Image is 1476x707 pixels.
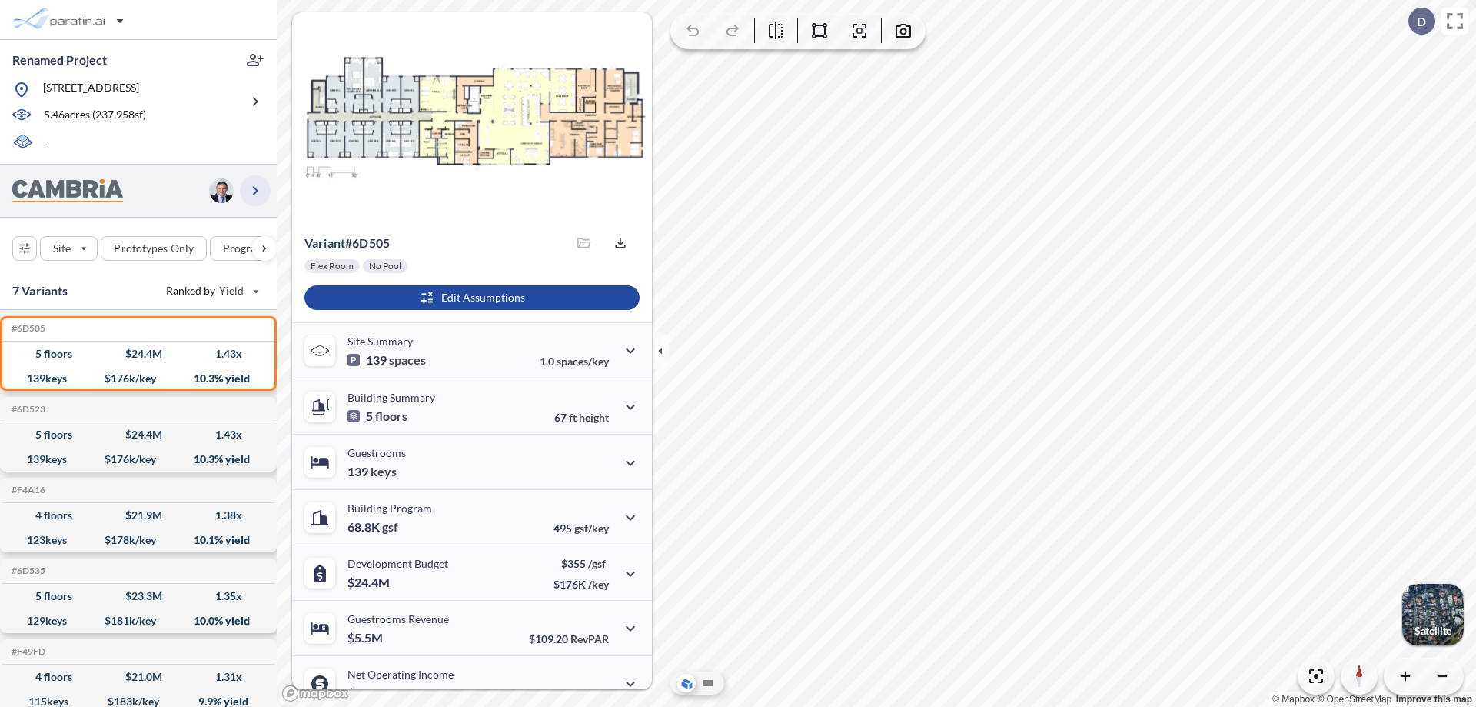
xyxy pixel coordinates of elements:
p: 139 [347,352,426,368]
p: Prototypes Only [114,241,194,256]
p: [STREET_ADDRESS] [43,80,139,99]
p: Guestrooms Revenue [347,612,449,625]
p: 5 [347,409,407,424]
p: # 6d505 [304,235,390,251]
p: $5.5M [347,630,385,645]
h5: Click to copy the code [8,323,45,334]
p: Site [53,241,71,256]
span: gsf [382,519,398,535]
p: Building Program [347,502,432,515]
p: Program [223,241,266,256]
p: 5.46 acres ( 237,958 sf) [44,107,146,124]
p: D [1417,15,1426,28]
p: $109.20 [529,632,609,645]
p: 45.0% [544,688,609,701]
p: $355 [553,557,609,570]
button: Site [40,236,98,261]
p: - [43,134,47,152]
p: Flex Room [311,260,354,272]
a: OpenStreetMap [1317,694,1391,705]
p: $24.4M [347,575,392,590]
span: RevPAR [570,632,609,645]
h5: Click to copy the code [8,404,45,415]
span: spaces/key [557,355,609,368]
span: keys [371,464,397,479]
button: Switcher ImageSatellite [1402,584,1464,645]
p: Satellite [1414,625,1451,637]
h5: Click to copy the code [8,485,45,495]
button: Ranked by Yield [154,278,269,303]
button: Aerial View [677,674,696,692]
a: Mapbox homepage [281,685,349,702]
p: Site Summary [347,335,413,348]
img: Switcher Image [1402,584,1464,645]
h5: Click to copy the code [8,565,45,576]
span: margin [575,688,609,701]
span: floors [375,409,407,424]
p: 67 [554,411,609,424]
p: $2.5M [347,685,385,701]
button: Edit Assumptions [304,285,640,310]
button: Site Plan [699,674,717,692]
span: Yield [219,283,244,298]
p: Development Budget [347,557,448,570]
button: Prototypes Only [101,236,207,261]
img: user logo [209,178,234,203]
p: $176K [553,578,609,591]
span: height [579,411,609,424]
p: Guestrooms [347,446,406,459]
p: 68.8K [347,519,398,535]
p: 7 Variants [12,282,68,300]
img: BrandImage [12,179,123,203]
p: 495 [553,522,609,535]
span: spaces [389,352,426,368]
p: No Pool [369,260,401,272]
p: Renamed Project [12,52,107,68]
p: Edit Assumptions [441,290,525,305]
span: ft [569,411,577,424]
span: Variant [304,235,345,250]
a: Improve this map [1396,694,1472,705]
span: /gsf [588,557,606,570]
h5: Click to copy the code [8,646,45,657]
span: /key [588,578,609,591]
span: gsf/key [574,522,609,535]
p: Net Operating Income [347,668,454,681]
a: Mapbox [1272,694,1315,705]
p: Building Summary [347,391,435,404]
p: 139 [347,464,397,479]
button: Program [210,236,293,261]
p: 1.0 [540,355,609,368]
